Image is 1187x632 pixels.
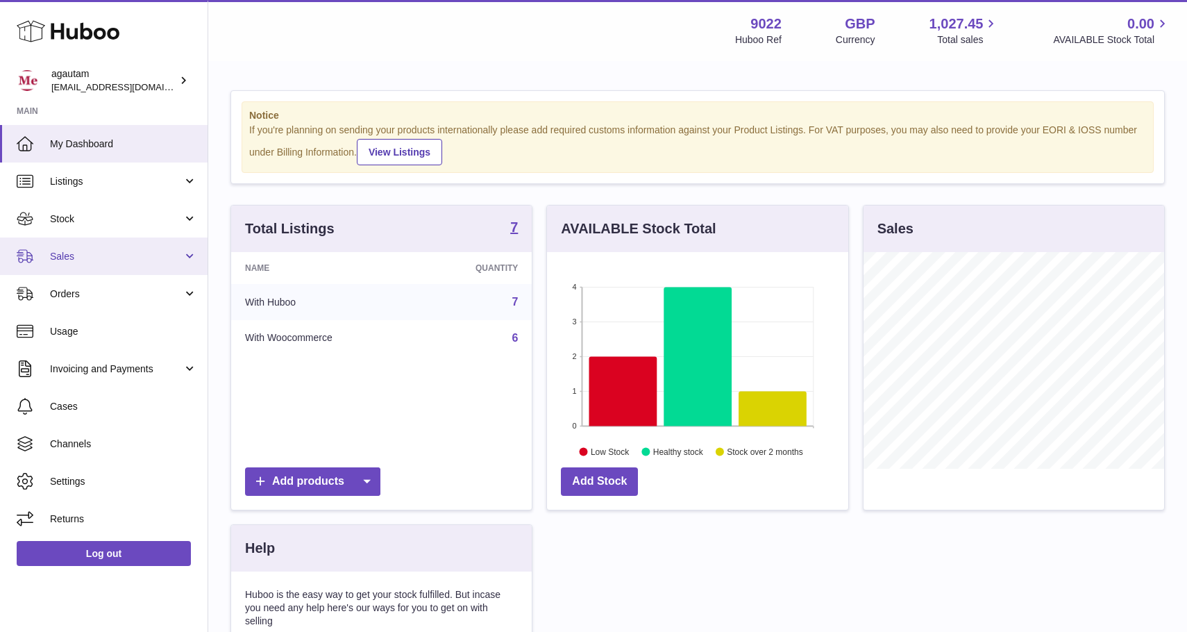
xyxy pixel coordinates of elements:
td: With Woocommerce [231,320,418,356]
div: agautam [51,67,176,94]
span: AVAILABLE Stock Total [1053,33,1170,47]
p: Huboo is the easy way to get your stock fulfilled. But incase you need any help here's our ways f... [245,588,518,628]
th: Quantity [418,252,532,284]
span: Sales [50,250,183,263]
span: Cases [50,400,197,413]
span: Total sales [937,33,999,47]
span: Usage [50,325,197,338]
h3: AVAILABLE Stock Total [561,219,716,238]
span: 1,027.45 [929,15,984,33]
div: Huboo Ref [735,33,782,47]
span: Settings [50,475,197,488]
a: Add Stock [561,467,638,496]
span: Orders [50,288,183,301]
text: Healthy stock [653,447,704,456]
h3: Total Listings [245,219,335,238]
a: 6 [512,332,518,344]
span: Returns [50,513,197,526]
a: 7 [510,220,518,237]
text: Low Stock [591,447,630,456]
a: Log out [17,541,191,566]
text: 2 [573,352,577,360]
td: With Huboo [231,284,418,320]
span: Channels [50,438,197,451]
strong: Notice [249,109,1146,122]
text: 3 [573,317,577,326]
img: info@naturemedical.co.uk [17,70,37,91]
text: 1 [573,387,577,395]
a: 1,027.45 Total sales [929,15,1000,47]
a: View Listings [357,139,442,165]
div: Currency [836,33,875,47]
text: 4 [573,283,577,291]
span: [EMAIL_ADDRESS][DOMAIN_NAME] [51,81,204,92]
text: 0 [573,422,577,430]
text: Stock over 2 months [727,447,803,456]
span: Invoicing and Payments [50,363,183,376]
span: Stock [50,213,183,226]
strong: GBP [845,15,875,33]
h3: Sales [877,219,914,238]
a: 0.00 AVAILABLE Stock Total [1053,15,1170,47]
div: If you're planning on sending your products internationally please add required customs informati... [249,124,1146,165]
strong: 9022 [750,15,782,33]
a: 7 [512,296,518,308]
span: My Dashboard [50,138,197,151]
h3: Help [245,539,275,558]
a: Add products [245,467,380,496]
span: 0.00 [1127,15,1154,33]
th: Name [231,252,418,284]
span: Listings [50,175,183,188]
strong: 7 [510,220,518,234]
